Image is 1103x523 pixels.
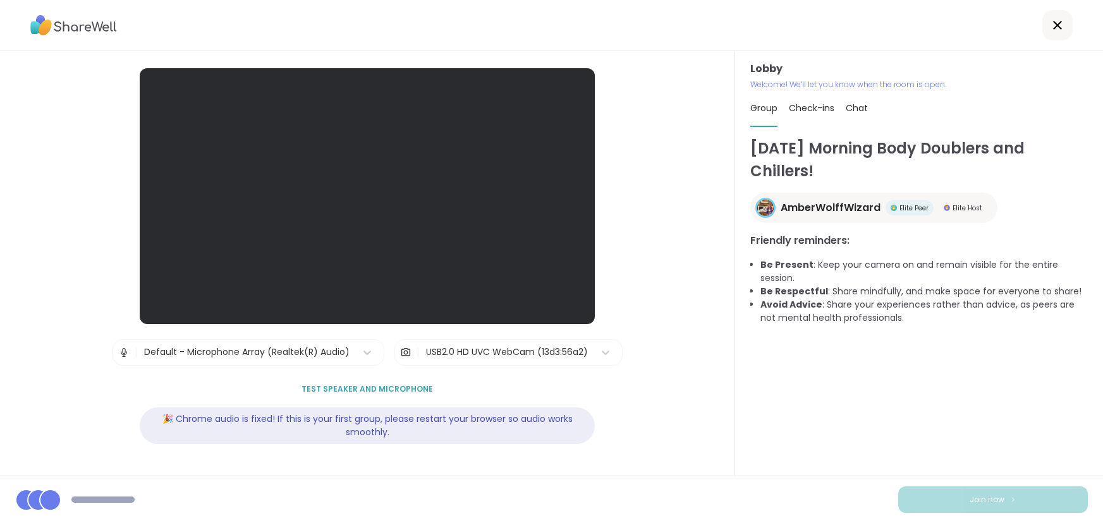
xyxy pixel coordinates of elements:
[118,340,130,365] img: Microphone
[891,205,897,211] img: Elite Peer
[135,340,138,365] span: |
[140,407,595,444] div: 🎉 Chrome audio is fixed! If this is your first group, please restart your browser so audio works ...
[302,383,433,395] span: Test speaker and microphone
[899,203,929,213] span: Elite Peer
[898,486,1088,513] button: Join now
[757,200,774,216] img: AmberWolffWizard
[296,376,438,402] button: Test speaker and microphone
[750,193,997,223] a: AmberWolffWizardAmberWolffWizardElite PeerElite PeerElite HostElite Host
[953,203,982,213] span: Elite Host
[970,494,1004,505] span: Join now
[144,346,350,359] div: Default - Microphone Array (Realtek(R) Audio)
[750,137,1088,183] h1: [DATE] Morning Body Doublers and Chillers!
[426,346,588,359] div: USB2.0 HD UVC WebCam (13d3:56a2)
[750,233,1088,248] h3: Friendly reminders:
[750,61,1088,76] h3: Lobby
[750,102,777,114] span: Group
[760,298,822,311] b: Avoid Advice
[760,258,814,271] b: Be Present
[400,340,411,365] img: Camera
[789,102,834,114] span: Check-ins
[30,11,117,40] img: ShareWell Logo
[760,285,1088,298] li: : Share mindfully, and make space for everyone to share!
[846,102,868,114] span: Chat
[760,285,828,298] b: Be Respectful
[760,298,1088,325] li: : Share your experiences rather than advice, as peers are not mental health professionals.
[760,258,1088,285] li: : Keep your camera on and remain visible for the entire session.
[750,79,1088,90] p: Welcome! We’ll let you know when the room is open.
[1009,496,1017,503] img: ShareWell Logomark
[417,340,420,365] span: |
[944,205,950,211] img: Elite Host
[781,200,881,215] span: AmberWolffWizard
